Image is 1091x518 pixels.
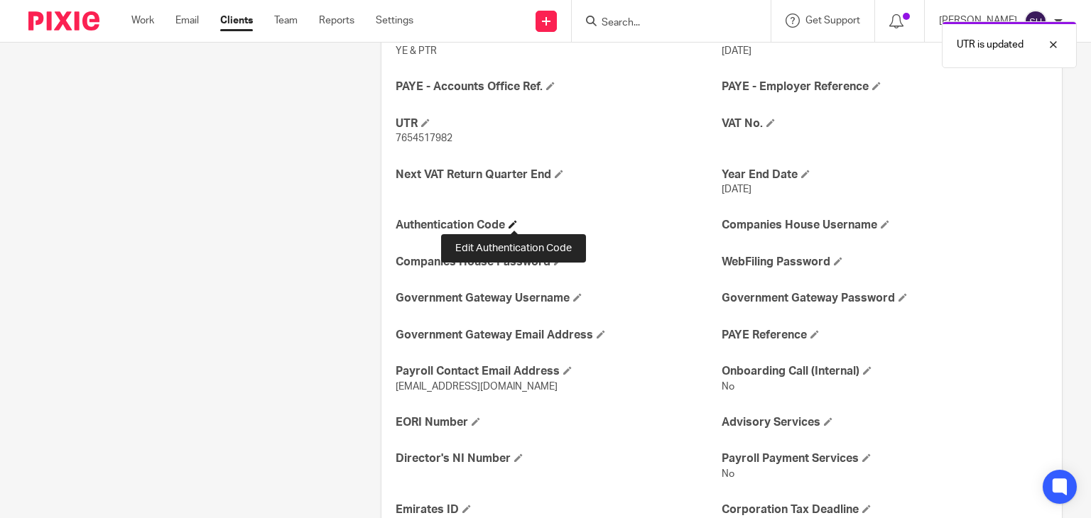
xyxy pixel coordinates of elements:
span: [EMAIL_ADDRESS][DOMAIN_NAME] [396,382,558,392]
h4: Emirates ID [396,502,722,517]
span: [DATE] [722,184,751,194]
span: YE & PTR [396,46,437,56]
a: Email [175,13,199,28]
h4: Advisory Services [722,415,1048,430]
a: Work [131,13,154,28]
h4: PAYE - Employer Reference [722,79,1048,94]
h4: VAT No. [722,116,1048,131]
span: 7654517982 [396,133,452,143]
h4: PAYE - Accounts Office Ref. [396,79,722,94]
h4: Corporation Tax Deadline [722,502,1048,517]
span: No [722,382,734,392]
img: svg%3E [1024,10,1047,33]
img: Pixie [28,11,99,31]
a: Reports [319,13,354,28]
span: No [722,469,734,479]
h4: Onboarding Call (Internal) [722,364,1048,379]
p: UTR is updated [957,38,1024,52]
h4: Government Gateway Password [722,291,1048,306]
h4: UTR [396,116,722,131]
h4: Authentication Code [396,218,722,233]
h4: PAYE Reference [722,328,1048,343]
h4: EORI Number [396,415,722,430]
h4: Government Gateway Email Address [396,328,722,343]
a: Settings [376,13,413,28]
a: Clients [220,13,253,28]
h4: Year End Date [722,167,1048,182]
h4: Payroll Payment Services [722,451,1048,466]
h4: Companies House Username [722,218,1048,233]
h4: Companies House Password [396,255,722,270]
h4: Payroll Contact Email Address [396,364,722,379]
h4: Next VAT Return Quarter End [396,167,722,182]
h4: Government Gateway Username [396,291,722,306]
a: Team [274,13,298,28]
h4: WebFiling Password [722,255,1048,270]
h4: Director's NI Number [396,451,722,466]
